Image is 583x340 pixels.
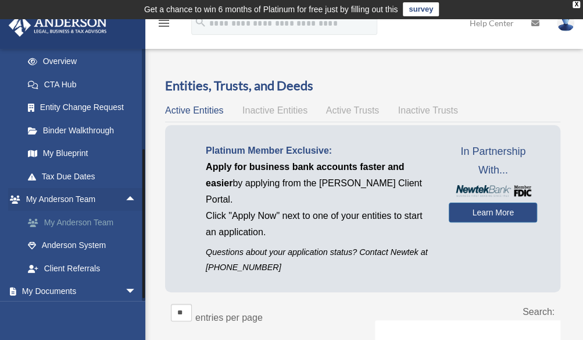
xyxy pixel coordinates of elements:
[206,143,431,159] p: Platinum Member Exclusive:
[16,211,154,234] a: My Anderson Team
[206,162,404,188] span: Apply for business bank accounts faster and easier
[16,119,148,142] a: Binder Walkthrough
[194,16,207,29] i: search
[16,142,148,165] a: My Blueprint
[16,96,148,119] a: Entity Change Request
[125,188,148,212] span: arrow_drop_up
[16,165,148,188] a: Tax Due Dates
[16,73,148,96] a: CTA Hub
[16,234,154,257] a: Anderson System
[326,105,380,115] span: Active Trusts
[403,2,439,16] a: survey
[16,257,154,280] a: Client Referrals
[157,16,171,30] i: menu
[8,188,154,211] a: My Anderson Teamarrow_drop_up
[455,185,531,196] img: NewtekBankLogoSM.png
[449,203,537,222] a: Learn More
[398,105,458,115] span: Inactive Trusts
[573,1,580,8] div: close
[165,77,560,95] h3: Entities, Trusts, and Deeds
[5,14,110,37] img: Anderson Advisors Platinum Portal
[8,280,154,303] a: My Documentsarrow_drop_down
[206,208,431,240] p: Click "Apply Now" next to one of your entities to start an application.
[144,2,398,16] div: Get a chance to win 6 months of Platinum for free just by filling out this
[449,143,537,179] span: In Partnership With...
[157,20,171,30] a: menu
[165,105,223,115] span: Active Entities
[125,280,148,304] span: arrow_drop_down
[206,159,431,208] p: by applying from the [PERSON_NAME] Client Portal.
[206,245,431,274] p: Questions about your application status? Contact Newtek at [PHONE_NUMBER]
[16,50,142,73] a: Overview
[195,313,263,323] label: entries per page
[557,15,574,31] img: User Pic
[242,105,307,115] span: Inactive Entities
